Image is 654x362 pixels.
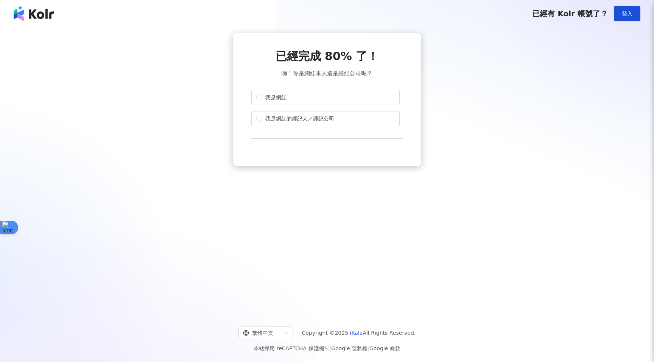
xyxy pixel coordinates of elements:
[330,345,332,351] span: |
[302,328,416,337] span: Copyright © 2025 All Rights Reserved.
[282,69,372,78] span: 嗨！你是網紅本人還是經紀公司呢？
[276,48,379,64] span: 已經完成 80% 了！
[262,114,337,123] span: 我是網紅的經紀人／經紀公司
[243,327,282,339] div: 繁體中文
[350,330,363,336] a: iKala
[532,9,608,18] span: 已經有 Kolr 帳號了？
[331,345,367,351] a: Google 隱私權
[262,93,290,102] span: 我是網紅
[254,344,400,353] span: 本站採用 reCAPTCHA 保護機制
[614,6,640,21] button: 登入
[14,6,54,21] img: logo
[369,345,400,351] a: Google 條款
[622,11,632,17] span: 登入
[367,345,369,351] span: |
